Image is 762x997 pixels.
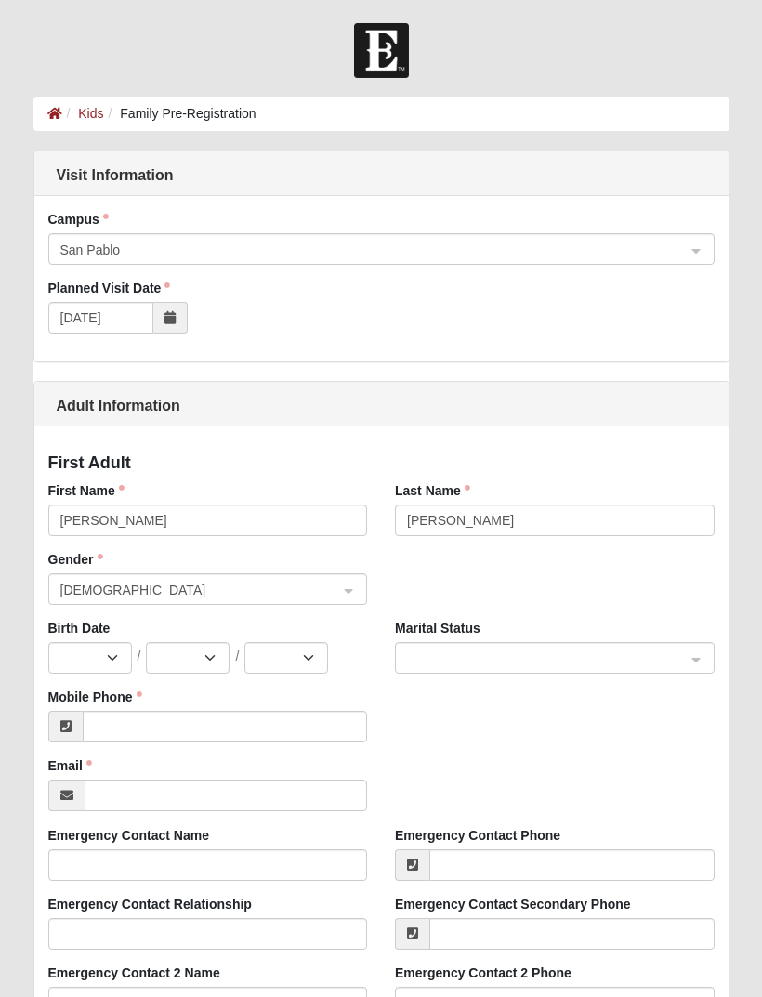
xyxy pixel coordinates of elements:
label: Email [48,756,92,775]
label: Emergency Contact Secondary Phone [395,895,631,913]
label: Emergency Contact Name [48,826,210,845]
label: Emergency Contact Phone [395,826,560,845]
label: Last Name [395,481,470,500]
label: Gender [48,550,103,569]
label: Emergency Contact 2 Name [48,964,220,982]
a: Kids [78,106,103,121]
label: First Name [48,481,125,500]
h1: Visit Information [34,166,729,184]
label: Campus [48,210,109,229]
span: Male [60,580,339,600]
label: Planned Visit Date [48,279,171,297]
label: Birth Date [48,619,111,637]
label: Emergency Contact 2 Phone [395,964,571,982]
label: Mobile Phone [48,688,142,706]
h4: First Adult [48,453,715,474]
span: San Pablo [60,240,669,260]
label: Emergency Contact Relationship [48,895,252,913]
img: Church of Eleven22 Logo [354,23,409,78]
h1: Adult Information [34,397,729,414]
li: Family Pre-Registration [104,104,256,124]
span: / [235,647,239,665]
label: Marital Status [395,619,480,637]
span: / [138,647,141,665]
